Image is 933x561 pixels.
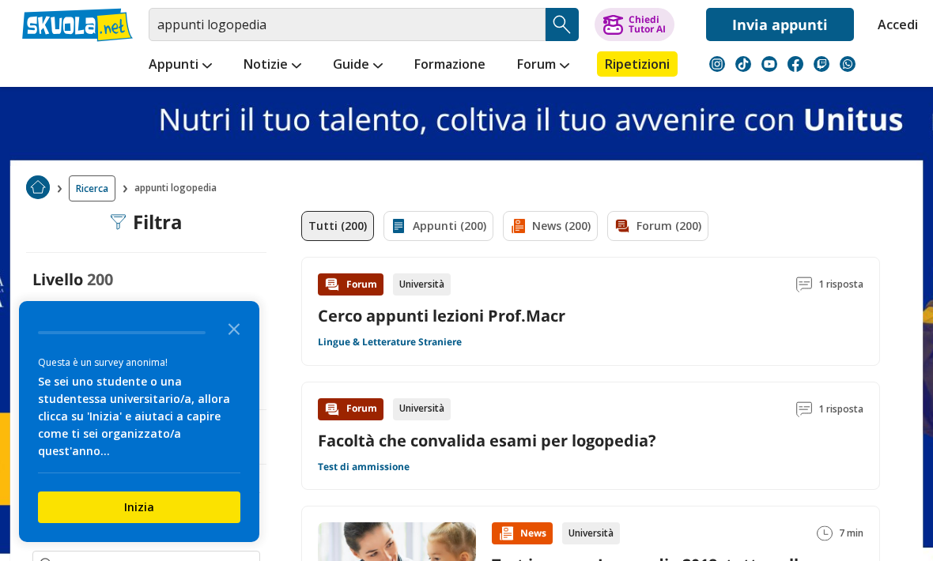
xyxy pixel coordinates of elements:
div: Questa è un survey anonima! [38,355,240,370]
img: Forum filtro contenuto [614,218,630,234]
img: tiktok [735,56,751,72]
a: News (200) [503,211,598,241]
span: appunti logopedia [134,175,223,201]
div: Survey [19,301,259,542]
img: Forum contenuto [324,401,340,417]
input: Cerca appunti, riassunti o versioni [149,8,546,41]
div: Università [393,398,451,420]
button: Inizia [38,491,240,523]
a: Forum [513,51,573,80]
img: WhatsApp [840,56,856,72]
img: youtube [761,56,777,72]
a: Accedi [878,8,911,41]
button: Close the survey [218,312,250,344]
img: Filtra filtri mobile [111,214,127,230]
a: Facoltà che convalida esami per logopedia? [318,430,656,451]
img: Commenti lettura [796,277,812,292]
img: Tempo lettura [817,525,833,541]
a: Tutti (200) [301,211,374,241]
div: News [492,522,553,544]
a: Ricerca [69,175,115,201]
img: Home [26,175,50,199]
button: ChiediTutor AI [595,8,674,41]
a: Home [26,175,50,201]
img: Cerca appunti, riassunti o versioni [550,13,574,36]
img: Forum contenuto [324,277,340,292]
button: Search Button [546,8,579,41]
img: News contenuto [498,525,514,541]
div: Università [393,273,451,296]
a: Appunti [145,51,216,80]
div: Forum [318,273,383,296]
span: 1 risposta [818,398,863,420]
div: Se sei uno studente o una studentessa universitario/a, allora clicca su 'Inizia' e aiutaci a capi... [38,373,240,460]
div: Filtra [111,211,183,233]
label: Livello [32,269,83,290]
img: News filtro contenuto [510,218,526,234]
a: Appunti (200) [383,211,493,241]
a: Invia appunti [706,8,854,41]
img: Commenti lettura [796,401,812,417]
div: Chiedi Tutor AI [629,15,666,34]
div: Forum [318,398,383,420]
img: Appunti filtro contenuto [391,218,406,234]
span: 7 min [839,522,863,544]
a: Notizie [240,51,305,80]
span: 1 risposta [818,273,863,296]
a: Formazione [410,51,489,80]
img: twitch [814,56,829,72]
a: Test di ammissione [318,461,410,473]
img: facebook [788,56,803,72]
img: instagram [709,56,725,72]
span: 200 [87,269,113,290]
a: Forum (200) [607,211,708,241]
a: Cerco appunti lezioni Prof.Macr [318,305,565,326]
div: Università [562,522,620,544]
a: Ripetizioni [597,51,678,77]
a: Guide [329,51,387,80]
a: Lingue & Letterature Straniere [318,336,462,348]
